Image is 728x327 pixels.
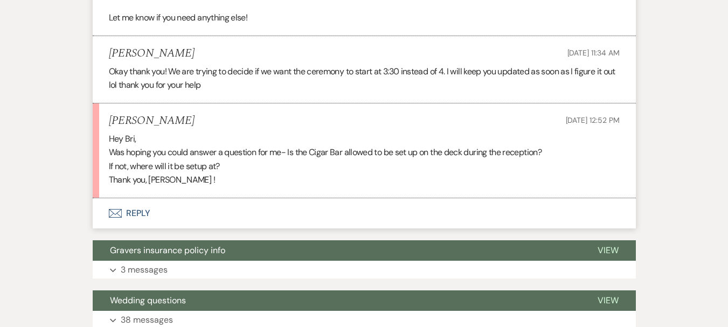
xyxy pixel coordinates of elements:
p: Hey Bri, [109,132,620,146]
h5: [PERSON_NAME] [109,47,195,60]
p: Okay thank you! We are trying to decide if we want the ceremony to start at 3:30 instead of 4. I ... [109,65,620,92]
p: 38 messages [121,313,173,327]
span: View [598,295,619,306]
span: View [598,245,619,256]
button: Reply [93,198,636,228]
button: View [580,240,636,261]
p: 3 messages [121,263,168,277]
button: View [580,290,636,311]
span: [DATE] 11:34 AM [567,48,620,58]
p: Thank you, [PERSON_NAME] ! [109,173,620,187]
p: If not, where will it be setup at? [109,159,620,173]
span: Gravers insurance policy info [110,245,225,256]
p: Let me know if you need anything else! [109,11,620,25]
button: Gravers insurance policy info [93,240,580,261]
h5: [PERSON_NAME] [109,114,195,128]
span: Wedding questions [110,295,186,306]
button: 3 messages [93,261,636,279]
button: Wedding questions [93,290,580,311]
span: [DATE] 12:52 PM [566,115,620,125]
p: Was hoping you could answer a question for me- Is the Cigar Bar allowed to be set up on the deck ... [109,145,620,159]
